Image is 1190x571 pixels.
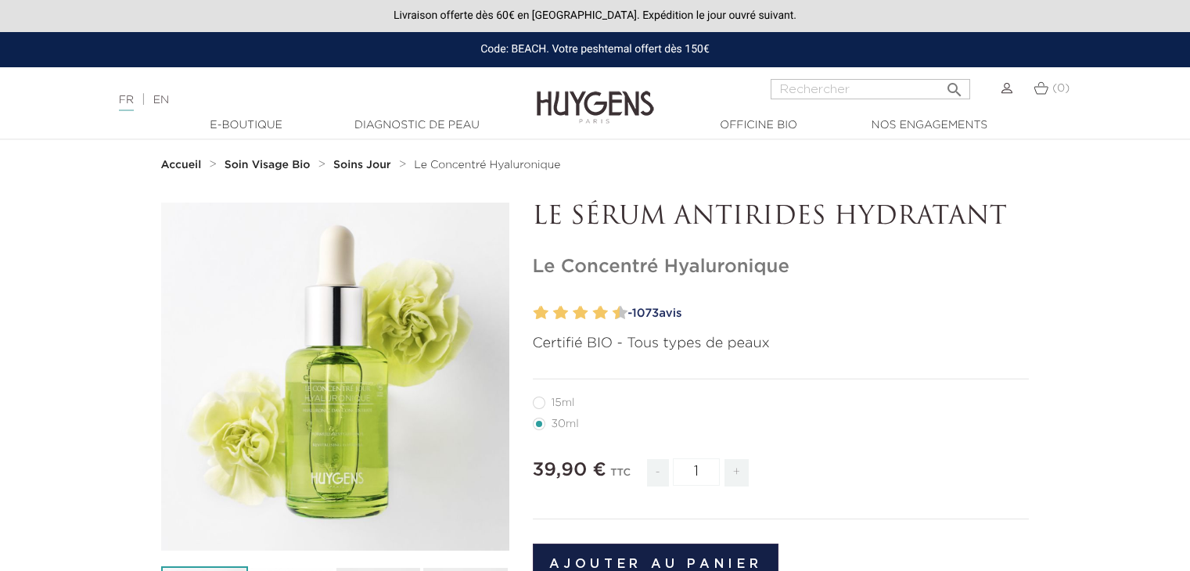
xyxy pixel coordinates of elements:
[556,302,568,325] label: 4
[647,459,669,487] span: -
[851,117,1008,134] a: Nos engagements
[681,117,837,134] a: Officine Bio
[533,256,1030,278] h1: Le Concentré Hyaluronique
[610,456,631,498] div: TTC
[596,302,608,325] label: 8
[673,458,720,486] input: Quantité
[550,302,555,325] label: 3
[225,160,311,171] strong: Soin Visage Bio
[623,302,1030,325] a: -1073avis
[530,302,536,325] label: 1
[616,302,627,325] label: 10
[537,302,548,325] label: 2
[724,459,750,487] span: +
[570,302,575,325] label: 5
[414,160,560,171] span: Le Concentré Hyaluronique
[533,203,1030,232] p: LE SÉRUM ANTIRIDES HYDRATANT
[333,159,394,171] a: Soins Jour
[533,333,1030,354] p: Certifié BIO - Tous types de peaux
[533,397,594,409] label: 15ml
[333,160,391,171] strong: Soins Jour
[161,159,205,171] a: Accueil
[533,418,598,430] label: 30ml
[940,74,969,95] button: 
[577,302,588,325] label: 6
[414,159,560,171] a: Le Concentré Hyaluronique
[153,95,169,106] a: EN
[537,66,654,126] img: Huygens
[771,79,970,99] input: Rechercher
[609,302,615,325] label: 9
[119,95,134,111] a: FR
[945,76,964,95] i: 
[632,307,660,319] span: 1073
[339,117,495,134] a: Diagnostic de peau
[225,159,315,171] a: Soin Visage Bio
[161,160,202,171] strong: Accueil
[533,461,606,479] span: 39,90 €
[168,117,325,134] a: E-Boutique
[1052,83,1070,94] span: (0)
[589,302,595,325] label: 7
[111,91,484,110] div: |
